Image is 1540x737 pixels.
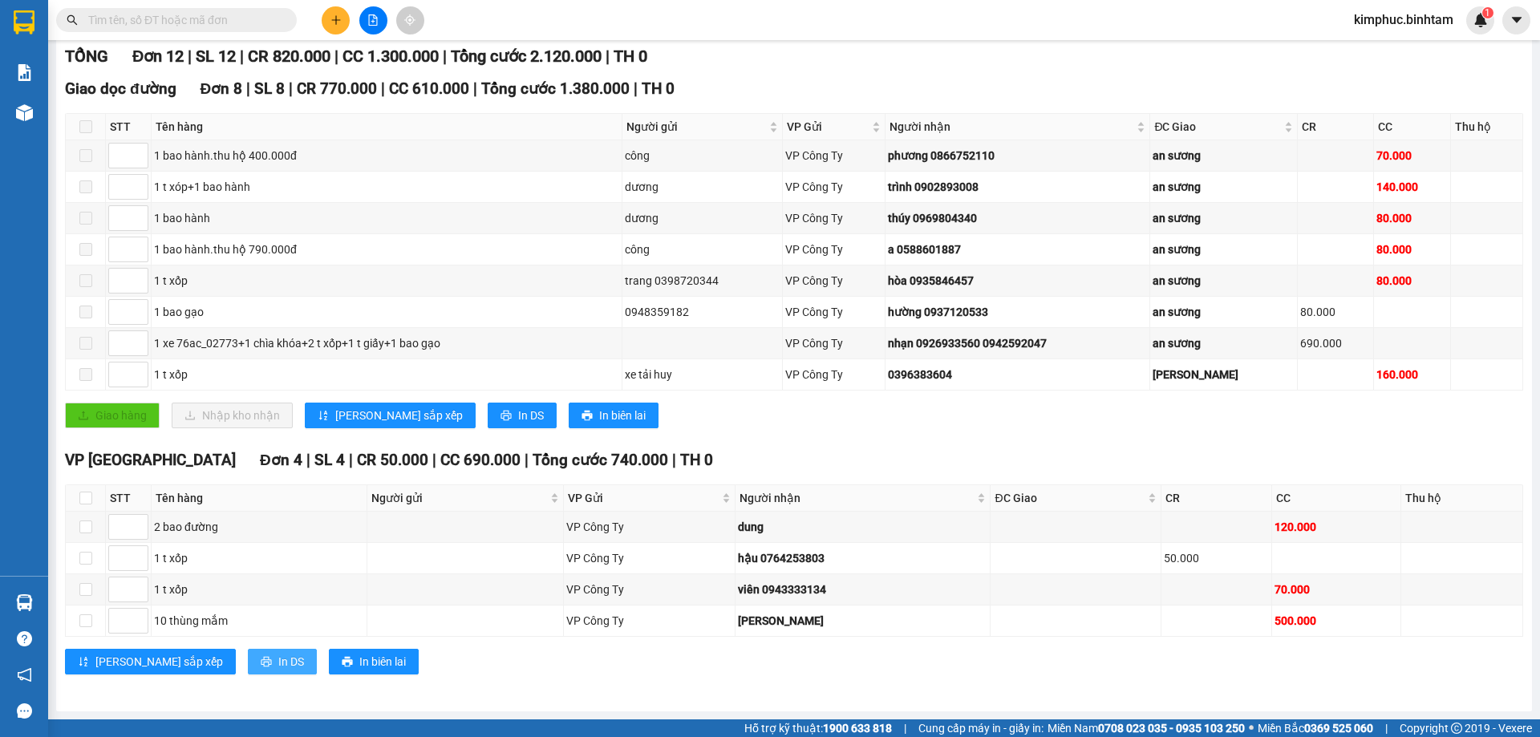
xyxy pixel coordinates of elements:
[106,114,152,140] th: STT
[1153,209,1295,227] div: an sương
[1385,719,1388,737] span: |
[599,407,646,424] span: In biên lai
[1341,10,1466,30] span: kimphuc.binhtam
[744,719,892,737] span: Hỗ trợ kỹ thuật:
[785,334,881,352] div: VP Công Ty
[342,656,353,669] span: printer
[888,272,1148,290] div: hòa 0935846457
[65,649,236,674] button: sort-ascending[PERSON_NAME] sắp xếp
[381,79,385,98] span: |
[1482,7,1493,18] sup: 1
[330,14,342,26] span: plus
[201,79,243,98] span: Đơn 8
[359,6,387,34] button: file-add
[625,272,780,290] div: trang 0398720344
[625,241,780,258] div: công
[1153,366,1295,383] div: [PERSON_NAME]
[738,549,987,567] div: hậu 0764253803
[322,6,350,34] button: plus
[154,549,364,567] div: 1 t xốp
[1153,303,1295,321] div: an sương
[1374,114,1450,140] th: CC
[1300,303,1371,321] div: 80.000
[740,489,974,507] span: Người nhận
[196,47,236,66] span: SL 12
[783,297,885,328] td: VP Công Ty
[566,549,733,567] div: VP Công Ty
[1153,241,1295,258] div: an sương
[625,209,780,227] div: dương
[67,14,78,26] span: search
[357,451,428,469] span: CR 50.000
[443,47,447,66] span: |
[154,518,364,536] div: 2 bao đường
[566,612,733,630] div: VP Công Ty
[16,64,33,81] img: solution-icon
[525,451,529,469] span: |
[488,403,557,428] button: printerIn DS
[518,407,544,424] span: In DS
[785,272,881,290] div: VP Công Ty
[396,6,424,34] button: aim
[152,114,622,140] th: Tên hàng
[625,303,780,321] div: 0948359182
[634,79,638,98] span: |
[564,512,736,543] td: VP Công Ty
[248,649,317,674] button: printerIn DS
[17,631,32,646] span: question-circle
[305,403,476,428] button: sort-ascending[PERSON_NAME] sắp xếp
[1298,114,1374,140] th: CR
[564,605,736,637] td: VP Công Ty
[1376,209,1447,227] div: 80.000
[349,451,353,469] span: |
[14,10,34,34] img: logo-vxr
[1275,581,1397,598] div: 70.000
[888,147,1148,164] div: phương 0866752110
[335,407,463,424] span: [PERSON_NAME] sắp xếp
[672,451,676,469] span: |
[154,272,619,290] div: 1 t xốp
[564,574,736,605] td: VP Công Ty
[78,656,89,669] span: sort-ascending
[1473,13,1488,27] img: icon-new-feature
[1164,549,1270,567] div: 50.000
[783,140,885,172] td: VP Công Ty
[154,334,619,352] div: 1 xe 76ac_02773+1 chìa khóa+2 t xốp+1 t giấy+1 bao gạo
[154,303,619,321] div: 1 bao gạo
[260,451,302,469] span: Đơn 4
[342,47,439,66] span: CC 1.300.000
[172,403,293,428] button: downloadNhập kho nhận
[1272,485,1400,512] th: CC
[606,47,610,66] span: |
[1154,118,1281,136] span: ĐC Giao
[17,667,32,682] span: notification
[918,719,1044,737] span: Cung cấp máy in - giấy in:
[65,403,160,428] button: uploadGiao hàng
[1161,485,1273,512] th: CR
[1376,366,1447,383] div: 160.000
[154,612,364,630] div: 10 thùng mắm
[154,209,619,227] div: 1 bao hành
[367,14,379,26] span: file-add
[65,451,236,469] span: VP [GEOGRAPHIC_DATA]
[1275,612,1397,630] div: 500.000
[787,118,868,136] span: VP Gửi
[248,47,330,66] span: CR 820.000
[1376,272,1447,290] div: 80.000
[65,47,108,66] span: TỔNG
[473,79,477,98] span: |
[106,485,152,512] th: STT
[614,47,647,66] span: TH 0
[785,209,881,227] div: VP Công Ty
[1153,178,1295,196] div: an sương
[626,118,766,136] span: Người gửi
[1249,725,1254,731] span: ⚪️
[95,653,223,670] span: [PERSON_NAME] sắp xếp
[625,366,780,383] div: xe tải huy
[904,719,906,737] span: |
[1485,7,1490,18] span: 1
[1153,147,1295,164] div: an sương
[569,403,659,428] button: printerIn biên lai
[1510,13,1524,27] span: caret-down
[783,203,885,234] td: VP Công Ty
